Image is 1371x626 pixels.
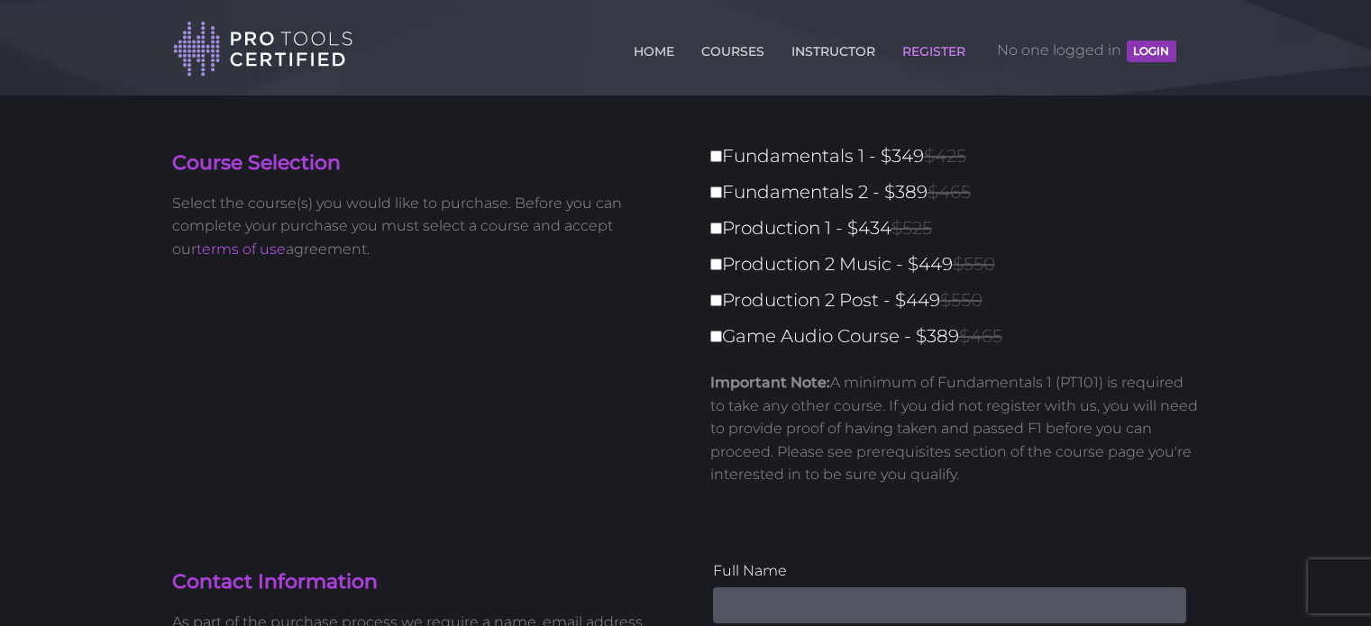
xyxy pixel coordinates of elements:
[710,321,1211,352] label: Game Audio Course - $389
[710,249,1211,280] label: Production 2 Music - $449
[924,145,966,167] span: $425
[713,559,1186,583] label: Full Name
[173,20,353,78] img: Pro Tools Certified Logo
[891,217,932,239] span: $525
[710,374,830,391] strong: Important Note:
[710,186,722,198] input: Fundamentals 2 - $389$465
[172,192,672,261] p: Select the course(s) you would like to purchase. Before you can complete your purchase you must s...
[959,325,1002,347] span: $465
[710,222,722,234] input: Production 1 - $434$525
[710,150,722,162] input: Fundamentals 1 - $349$425
[710,371,1200,486] p: A minimum of Fundamentals 1 (PT101) is required to take any other course. If you did not register...
[787,33,880,62] a: INSTRUCTOR
[710,331,722,342] input: Game Audio Course - $389$465
[710,259,722,270] input: Production 2 Music - $449$550
[710,295,722,306] input: Production 2 Post - $449$550
[710,141,1211,172] label: Fundamentals 1 - $349
[898,33,970,62] a: REGISTER
[172,568,672,596] h4: Contact Information
[940,289,983,311] span: $550
[172,150,672,177] h4: Course Selection
[197,240,286,258] a: terms of use
[629,33,679,62] a: HOME
[710,285,1211,316] label: Production 2 Post - $449
[1127,41,1175,62] button: LOGIN
[953,253,995,275] span: $550
[710,177,1211,208] label: Fundamentals 2 - $389
[710,213,1211,244] label: Production 1 - $434
[928,181,971,203] span: $465
[697,33,769,62] a: COURSES
[997,23,1175,77] span: No one logged in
